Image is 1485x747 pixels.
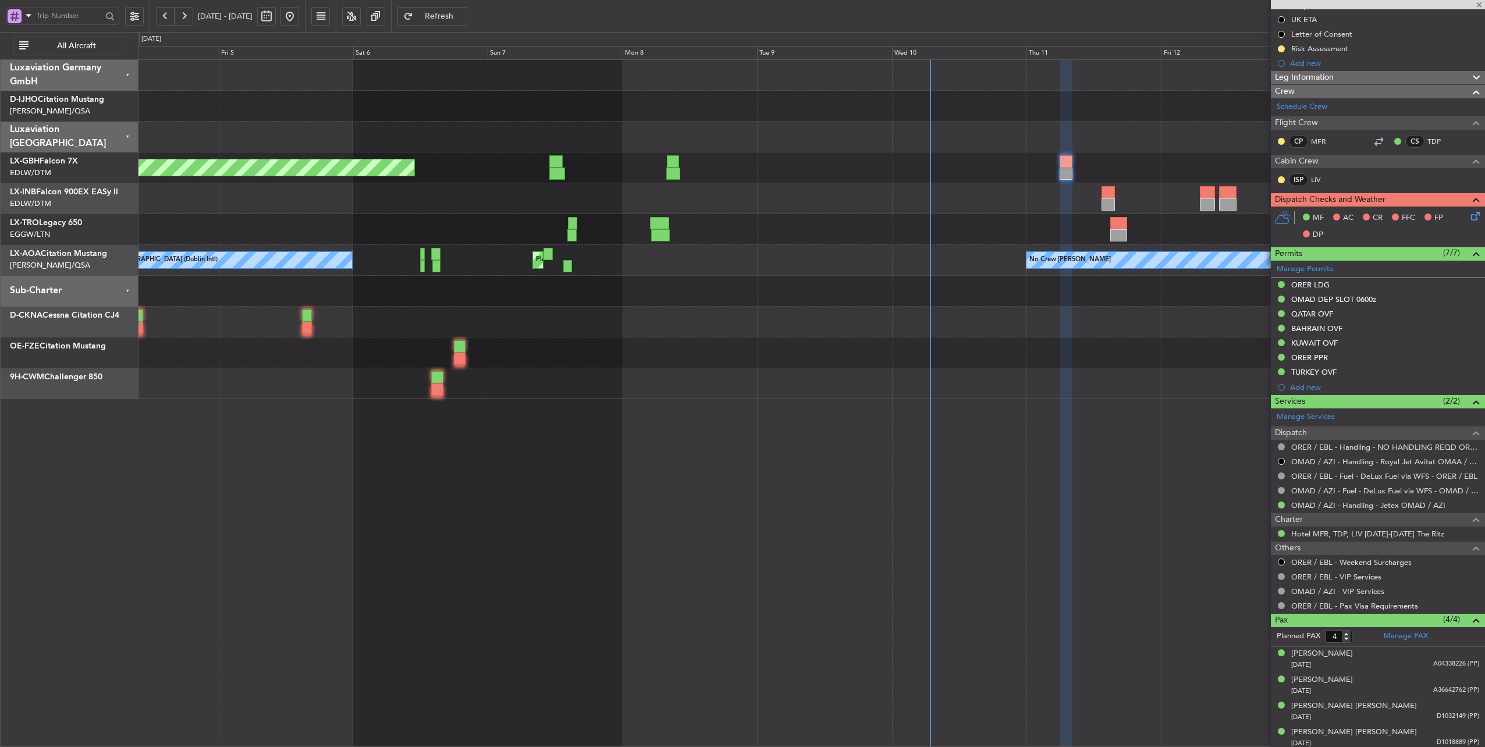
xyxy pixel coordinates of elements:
[10,198,51,209] a: EDLW/DTM
[141,34,161,44] div: [DATE]
[198,11,253,22] span: [DATE] - [DATE]
[84,46,218,60] div: Thu 4
[1291,660,1311,669] span: [DATE]
[1291,686,1311,695] span: [DATE]
[1405,135,1424,148] div: CS
[1291,15,1317,24] div: UK ETA
[353,46,488,60] div: Sat 6
[1026,46,1161,60] div: Thu 11
[892,46,1026,60] div: Wed 10
[1311,175,1337,185] a: LIV
[1291,323,1342,333] div: BAHRAIN OVF
[1275,513,1303,527] span: Charter
[1277,101,1327,113] a: Schedule Crew
[1291,557,1412,567] a: ORER / EBL - Weekend Surcharges
[13,37,126,55] button: All Aircraft
[1433,659,1479,669] span: A04338226 (PP)
[1433,685,1479,695] span: A36642762 (PP)
[1291,367,1337,377] div: TURKEY OVF
[1291,44,1348,54] div: Risk Assessment
[488,46,622,60] div: Sun 7
[10,219,82,227] a: LX-TROLegacy 650
[1291,294,1376,304] div: OMAD DEP SLOT 0600z
[1311,136,1337,147] a: MFR
[1291,353,1328,362] div: ORER PPR
[10,311,42,319] span: D-CKNA
[1291,338,1338,348] div: KUWAIT OVF
[1275,542,1301,555] span: Others
[10,157,40,165] span: LX-GBH
[1277,411,1335,423] a: Manage Services
[10,157,78,165] a: LX-GBHFalcon 7X
[1343,212,1353,224] span: AC
[10,342,106,350] a: OE-FZECitation Mustang
[219,46,353,60] div: Fri 5
[10,168,51,178] a: EDLW/DTM
[87,251,218,269] div: No Crew [GEOGRAPHIC_DATA] (Dublin Intl)
[1277,631,1320,642] label: Planned PAX
[1277,264,1333,275] a: Manage Permits
[1427,136,1454,147] a: TDP
[1290,58,1479,68] div: Add new
[10,95,38,104] span: D-IJHO
[1291,471,1477,481] a: ORER / EBL - Fuel - DeLux Fuel via WFS - ORER / EBL
[1291,674,1353,686] div: [PERSON_NAME]
[10,219,39,227] span: LX-TRO
[10,260,90,271] a: [PERSON_NAME]/QSA
[1313,212,1324,224] span: MF
[10,188,118,196] a: LX-INBFalcon 900EX EASy II
[10,250,41,258] span: LX-AOA
[1275,85,1295,98] span: Crew
[10,373,102,381] a: 9H-CWMChallenger 850
[1291,500,1445,510] a: OMAD / AZI - Handling - Jetex OMAD / AZI
[1275,247,1302,261] span: Permits
[1275,71,1334,84] span: Leg Information
[10,188,36,196] span: LX-INB
[1275,426,1307,440] span: Dispatch
[10,229,50,240] a: EGGW/LTN
[1291,700,1417,712] div: [PERSON_NAME] [PERSON_NAME]
[1029,251,1111,269] div: No Crew [PERSON_NAME]
[1443,613,1460,625] span: (4/4)
[1275,155,1319,168] span: Cabin Crew
[1443,395,1460,407] span: (2/2)
[1290,382,1479,392] div: Add new
[1291,572,1381,582] a: ORER / EBL - VIP Services
[1289,173,1308,186] div: ISP
[1437,712,1479,721] span: D1032149 (PP)
[536,251,719,269] div: Planned Maint [GEOGRAPHIC_DATA] ([GEOGRAPHIC_DATA])
[1291,457,1479,467] a: OMAD / AZI - Handling - Royal Jet Avitat OMAA / AUH
[10,106,90,116] a: [PERSON_NAME]/QSA
[623,46,757,60] div: Mon 8
[1291,648,1353,660] div: [PERSON_NAME]
[1291,486,1479,496] a: OMAD / AZI - Fuel - DeLux Fuel via WFS - OMAD / AZI
[10,250,107,258] a: LX-AOACitation Mustang
[1291,601,1418,611] a: ORER / EBL - Pax Visa Requirements
[1289,135,1308,148] div: CP
[10,311,119,319] a: D-CKNACessna Citation CJ4
[1275,116,1318,130] span: Flight Crew
[1275,193,1385,207] span: Dispatch Checks and Weather
[1291,29,1352,39] div: Letter of Consent
[1434,212,1443,224] span: FP
[10,373,44,381] span: 9H-CWM
[1443,247,1460,259] span: (7/7)
[1291,727,1417,738] div: [PERSON_NAME] [PERSON_NAME]
[1291,586,1384,596] a: OMAD / AZI - VIP Services
[1275,395,1305,408] span: Services
[757,46,891,60] div: Tue 9
[1373,212,1383,224] span: CR
[397,7,467,26] button: Refresh
[1313,229,1323,241] span: DP
[1291,442,1479,452] a: ORER / EBL - Handling - NO HANDLING REQD ORER/EBL
[31,42,122,50] span: All Aircraft
[1402,212,1415,224] span: FFC
[1384,631,1428,642] a: Manage PAX
[1291,529,1444,539] a: Hotel MFR, TDP, LIV [DATE]-[DATE] The Ritz
[1291,309,1333,319] div: QATAR OVF
[1161,46,1296,60] div: Fri 12
[1291,713,1311,721] span: [DATE]
[10,95,104,104] a: D-IJHOCitation Mustang
[415,12,463,20] span: Refresh
[36,7,102,24] input: Trip Number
